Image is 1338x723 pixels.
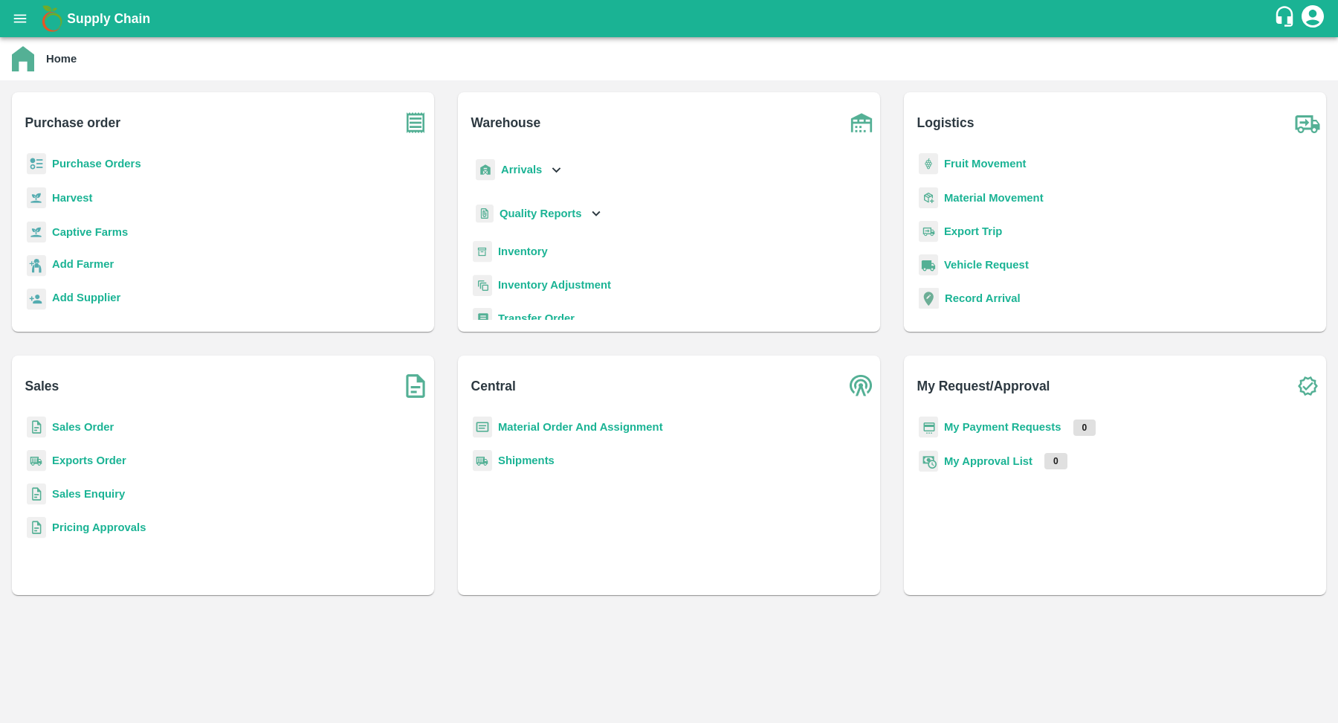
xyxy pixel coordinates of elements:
[944,421,1061,433] a: My Payment Requests
[498,312,575,324] a: Transfer Order
[917,112,975,133] b: Logistics
[25,112,120,133] b: Purchase order
[27,483,46,505] img: sales
[52,488,125,500] a: Sales Enquiry
[473,241,492,263] img: whInventory
[27,255,46,277] img: farmer
[944,455,1032,467] a: My Approval List
[52,454,126,466] a: Exports Order
[498,245,548,257] a: Inventory
[397,104,434,141] img: purchase
[1044,453,1067,469] p: 0
[917,376,1050,396] b: My Request/Approval
[52,258,114,270] b: Add Farmer
[843,367,880,405] img: central
[473,153,565,187] div: Arrivals
[498,454,555,466] a: Shipments
[473,274,492,296] img: inventory
[944,225,1002,237] a: Export Trip
[52,292,120,303] b: Add Supplier
[27,517,46,539] img: sales
[473,417,492,438] img: centralMaterial
[52,158,141,170] a: Purchase Orders
[471,112,541,133] b: Warehouse
[27,187,46,209] img: harvest
[27,289,46,310] img: supplier
[919,153,938,175] img: fruit
[52,521,146,533] a: Pricing Approvals
[67,11,150,26] b: Supply Chain
[944,259,1029,271] a: Vehicle Request
[919,221,938,242] img: delivery
[52,421,114,433] a: Sales Order
[945,292,1021,304] a: Record Arrival
[27,153,46,175] img: reciept
[52,192,92,204] a: Harvest
[1273,5,1299,32] div: customer-support
[919,288,939,309] img: recordArrival
[919,450,938,472] img: approval
[843,104,880,141] img: warehouse
[473,199,604,229] div: Quality Reports
[473,450,492,472] img: shipments
[1289,367,1326,405] img: check
[3,1,37,36] button: open drawer
[27,221,46,243] img: harvest
[1073,420,1096,436] p: 0
[498,279,611,291] a: Inventory Adjustment
[67,8,1273,29] a: Supply Chain
[1299,3,1326,34] div: account of current user
[1289,104,1326,141] img: truck
[46,53,77,65] b: Home
[25,376,59,396] b: Sales
[944,192,1044,204] a: Material Movement
[12,46,34,71] img: home
[919,254,938,276] img: vehicle
[476,205,494,223] img: qualityReport
[52,289,120,309] a: Add Supplier
[471,376,516,396] b: Central
[501,164,542,176] b: Arrivals
[27,417,46,438] img: sales
[27,450,46,472] img: shipments
[52,256,114,276] a: Add Farmer
[37,4,67,33] img: logo
[919,417,938,438] img: payment
[944,158,1027,170] a: Fruit Movement
[397,367,434,405] img: soSales
[476,159,495,181] img: whArrival
[498,421,663,433] a: Material Order And Assignment
[500,208,582,219] b: Quality Reports
[919,187,938,209] img: material
[52,226,128,238] a: Captive Farms
[473,308,492,330] img: whTransfer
